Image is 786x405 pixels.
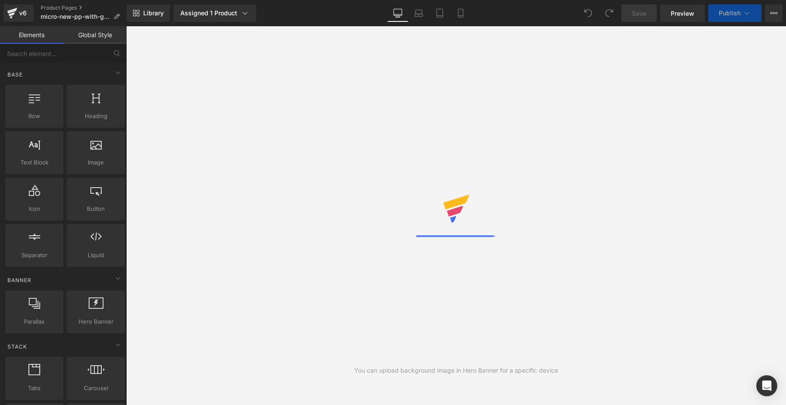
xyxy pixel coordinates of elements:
span: Text Block [8,158,61,167]
span: Image [69,158,122,167]
button: Redo [600,4,618,22]
span: Icon [8,204,61,213]
a: Product Pages [41,4,127,11]
span: Separator [8,251,61,260]
a: Global Style [63,26,127,44]
div: v6 [17,7,28,19]
span: Save [632,9,646,18]
span: Publish [719,10,741,17]
span: Stack [7,342,28,351]
span: Button [69,204,122,213]
a: New Library [127,4,170,22]
a: Mobile [450,4,471,22]
div: Open Intercom Messenger [756,375,777,396]
span: Heading [69,112,122,121]
span: Banner [7,276,32,284]
div: You can upload background image in Hero Banner for a specific device [354,366,558,375]
span: Hero Banner [69,317,122,326]
span: Liquid [69,251,122,260]
a: Preview [660,4,705,22]
span: Base [7,70,24,79]
span: Carousel [69,384,122,393]
span: Parallax [8,317,61,326]
button: Publish [708,4,762,22]
span: Library [143,9,164,17]
a: Tablet [429,4,450,22]
button: More [765,4,783,22]
a: v6 [3,4,34,22]
button: Undo [579,4,597,22]
a: Desktop [387,4,408,22]
a: Laptop [408,4,429,22]
div: Assigned 1 Product [180,9,249,17]
span: Tabs [8,384,61,393]
span: Row [8,112,61,121]
span: micro-new-pp-with-gifts [41,13,110,20]
span: Preview [671,9,694,18]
